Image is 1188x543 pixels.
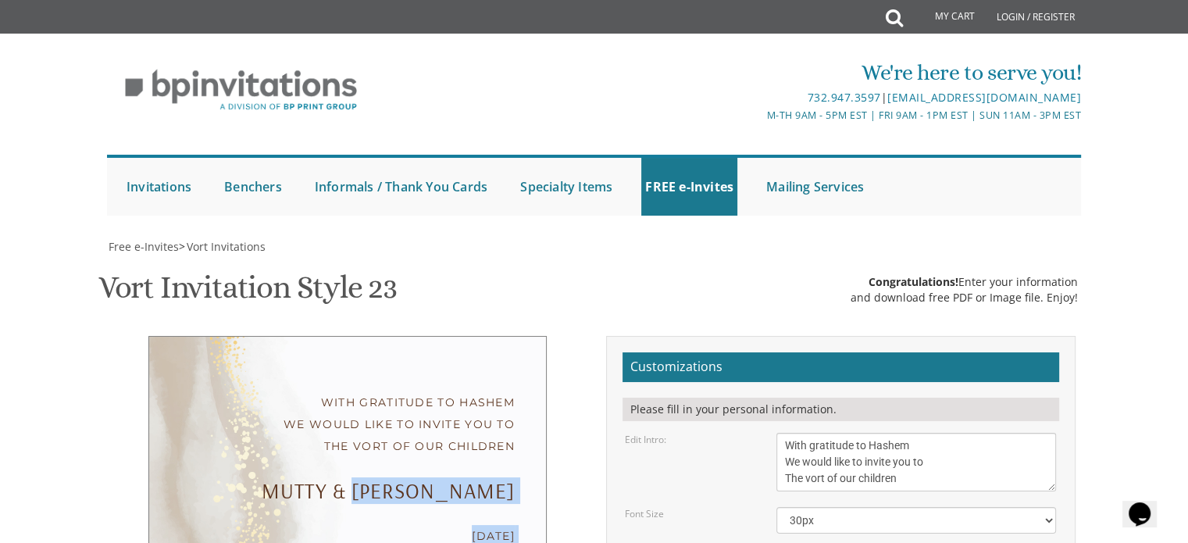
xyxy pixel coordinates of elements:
a: Informals / Thank You Cards [311,158,491,216]
div: | [433,88,1081,107]
a: Vort Invitations [185,239,266,254]
span: Vort Invitations [187,239,266,254]
a: Benchers [220,158,286,216]
div: and download free PDF or Image file. Enjoy! [851,290,1078,305]
textarea: With gratitude to Hashem We would like to invite you to The vort of our children [776,433,1056,491]
img: BP Invitation Loft [107,58,375,123]
div: Please fill in your personal information. [623,398,1059,421]
a: Invitations [123,158,195,216]
iframe: chat widget [1122,480,1172,527]
div: M-Th 9am - 5pm EST | Fri 9am - 1pm EST | Sun 11am - 3pm EST [433,107,1081,123]
a: Free e-Invites [107,239,179,254]
a: Specialty Items [516,158,616,216]
div: With gratitude to Hashem We would like to invite you to The vort of our children [180,391,515,457]
h1: Vort Invitation Style 23 [98,270,397,316]
div: We're here to serve you! [433,57,1081,88]
div: Mutty & [PERSON_NAME] [180,480,515,502]
div: Enter your information [851,274,1078,290]
a: [EMAIL_ADDRESS][DOMAIN_NAME] [887,90,1081,105]
label: Font Size [625,507,664,520]
a: FREE e-Invites [641,158,737,216]
a: Mailing Services [762,158,868,216]
span: > [179,239,266,254]
a: My Cart [901,2,986,33]
a: 732.947.3597 [807,90,880,105]
span: Free e-Invites [109,239,179,254]
h2: Customizations [623,352,1059,382]
span: Congratulations! [869,274,958,289]
label: Edit Intro: [625,433,666,446]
